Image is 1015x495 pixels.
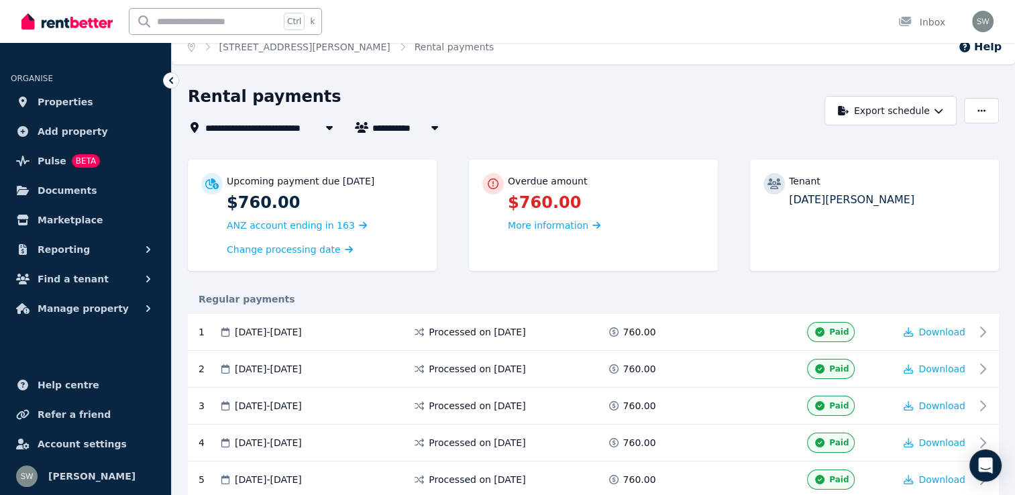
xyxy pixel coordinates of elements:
[227,192,423,213] p: $760.00
[904,362,965,376] button: Download
[188,292,999,306] div: Regular payments
[789,174,820,188] p: Tenant
[11,207,160,233] a: Marketplace
[898,15,945,29] div: Inbox
[38,241,90,258] span: Reporting
[429,362,525,376] span: Processed on [DATE]
[38,271,109,287] span: Find a tenant
[38,182,97,199] span: Documents
[227,174,374,188] p: Upcoming payment due [DATE]
[199,396,219,416] div: 3
[623,473,656,486] span: 760.00
[11,431,160,457] a: Account settings
[958,39,1002,55] button: Help
[199,359,219,379] div: 2
[38,406,111,423] span: Refer a friend
[235,362,302,376] span: [DATE] - [DATE]
[11,89,160,115] a: Properties
[918,327,965,337] span: Download
[824,96,957,125] button: Export schedule
[829,400,849,411] span: Paid
[11,118,160,145] a: Add property
[21,11,113,32] img: RentBetter
[918,437,965,448] span: Download
[11,295,160,322] button: Manage property
[904,473,965,486] button: Download
[199,470,219,490] div: 5
[235,325,302,339] span: [DATE] - [DATE]
[199,322,219,342] div: 1
[235,436,302,449] span: [DATE] - [DATE]
[38,436,127,452] span: Account settings
[38,300,129,317] span: Manage property
[918,400,965,411] span: Download
[11,266,160,292] button: Find a tenant
[227,243,341,256] span: Change processing date
[623,362,656,376] span: 760.00
[48,468,136,484] span: [PERSON_NAME]
[11,236,160,263] button: Reporting
[11,74,53,83] span: ORGANISE
[235,399,302,412] span: [DATE] - [DATE]
[508,174,587,188] p: Overdue amount
[969,449,1002,482] div: Open Intercom Messenger
[188,86,341,107] h1: Rental payments
[918,364,965,374] span: Download
[623,325,656,339] span: 760.00
[429,325,525,339] span: Processed on [DATE]
[829,437,849,448] span: Paid
[623,436,656,449] span: 760.00
[227,220,355,231] span: ANZ account ending in 163
[508,220,588,231] span: More information
[172,30,510,64] nav: Breadcrumb
[227,243,353,256] a: Change processing date
[16,465,38,487] img: Sarah Willmott
[11,401,160,428] a: Refer a friend
[38,153,66,169] span: Pulse
[38,94,93,110] span: Properties
[11,372,160,398] a: Help centre
[429,473,525,486] span: Processed on [DATE]
[235,473,302,486] span: [DATE] - [DATE]
[38,212,103,228] span: Marketplace
[789,192,985,208] p: [DATE][PERSON_NAME]
[284,13,305,30] span: Ctrl
[415,40,494,54] span: Rental payments
[11,148,160,174] a: PulseBETA
[918,474,965,485] span: Download
[429,399,525,412] span: Processed on [DATE]
[904,325,965,339] button: Download
[429,436,525,449] span: Processed on [DATE]
[310,16,315,27] span: k
[199,433,219,453] div: 4
[829,474,849,485] span: Paid
[508,192,704,213] p: $760.00
[904,399,965,412] button: Download
[904,436,965,449] button: Download
[829,327,849,337] span: Paid
[72,154,100,168] span: BETA
[972,11,994,32] img: Sarah Willmott
[623,399,656,412] span: 760.00
[11,177,160,204] a: Documents
[38,123,108,140] span: Add property
[38,377,99,393] span: Help centre
[829,364,849,374] span: Paid
[219,42,390,52] a: [STREET_ADDRESS][PERSON_NAME]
